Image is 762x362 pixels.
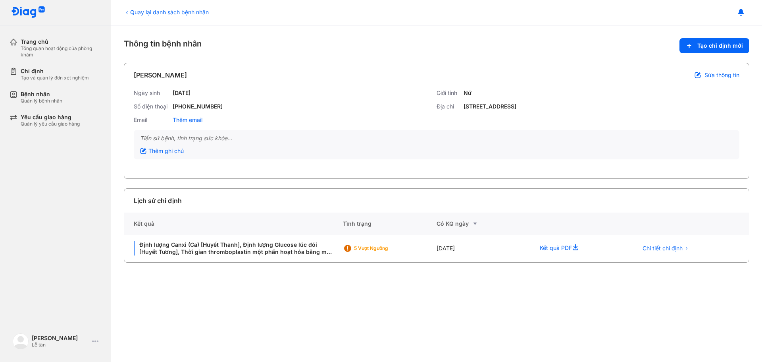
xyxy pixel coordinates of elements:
[124,8,209,16] div: Quay lại danh sách bệnh nhân
[437,235,530,262] div: [DATE]
[173,89,190,97] div: [DATE]
[354,245,418,252] div: 5 Vượt ngưỡng
[32,335,89,342] div: [PERSON_NAME]
[134,241,333,256] div: Định lượng Canxi (Ca) [Huyết Thanh], Định lượng Glucose lúc đói [Huyết Tương], Thời gian thrombop...
[21,114,80,121] div: Yêu cầu giao hàng
[464,89,471,97] div: Nữ
[11,6,45,19] img: logo
[134,70,187,80] div: [PERSON_NAME]
[21,121,80,127] div: Quản lý yêu cầu giao hàng
[679,38,749,53] button: Tạo chỉ định mới
[13,333,29,349] img: logo
[140,135,733,142] div: Tiền sử bệnh, tình trạng sức khỏe...
[124,38,749,53] div: Thông tin bệnh nhân
[124,213,343,235] div: Kết quả
[343,213,437,235] div: Tình trạng
[134,196,182,205] div: Lịch sử chỉ định
[134,103,169,110] div: Số điện thoại
[437,103,460,110] div: Địa chỉ
[437,89,460,97] div: Giới tính
[704,72,739,79] span: Sửa thông tin
[134,89,169,97] div: Ngày sinh
[32,342,89,348] div: Lễ tân
[464,103,516,110] div: [STREET_ADDRESS]
[173,103,223,110] div: [PHONE_NUMBER]
[697,42,743,49] span: Tạo chỉ định mới
[134,116,169,124] div: Email
[437,219,530,228] div: Có KQ ngày
[530,235,628,262] div: Kết quả PDF
[21,75,89,81] div: Tạo và quản lý đơn xét nghiệm
[21,98,62,104] div: Quản lý bệnh nhân
[173,116,202,124] div: Thêm email
[21,68,89,75] div: Chỉ định
[140,147,184,155] div: Thêm ghi chú
[643,245,683,252] span: Chi tiết chỉ định
[21,91,62,98] div: Bệnh nhân
[21,45,102,58] div: Tổng quan hoạt động của phòng khám
[21,38,102,45] div: Trang chủ
[638,242,694,254] button: Chi tiết chỉ định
